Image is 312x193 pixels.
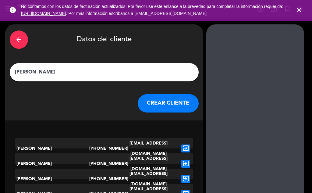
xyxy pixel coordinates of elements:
[89,153,119,174] div: [PHONE_NUMBER]
[181,175,190,183] i: exit_to_app
[14,68,194,77] input: Escriba nombre, correo electrónico o número de teléfono...
[66,11,207,16] a: . Por más información escríbanos a [EMAIL_ADDRESS][DOMAIN_NAME]
[296,6,303,14] i: close
[15,36,23,43] i: arrow_back
[89,169,119,189] div: [PHONE_NUMBER]
[119,138,178,159] div: [EMAIL_ADDRESS][DOMAIN_NAME]
[138,94,199,113] button: CREAR CLIENTE
[21,11,66,16] a: [URL][DOMAIN_NAME]
[181,145,190,152] i: exit_to_app
[15,169,89,189] div: [PERSON_NAME]
[10,29,199,50] div: Datos del cliente
[15,153,89,174] div: [PERSON_NAME]
[181,160,190,168] i: exit_to_app
[119,153,178,174] div: [EMAIL_ADDRESS][DOMAIN_NAME]
[9,6,16,14] i: error
[119,169,178,189] div: [EMAIL_ADDRESS][DOMAIN_NAME]
[21,4,283,16] span: No contamos con los datos de facturación actualizados. Por favor use este enlance a la brevedad p...
[89,138,119,159] div: [PHONE_NUMBER]
[15,138,89,159] div: [PERSON_NAME]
